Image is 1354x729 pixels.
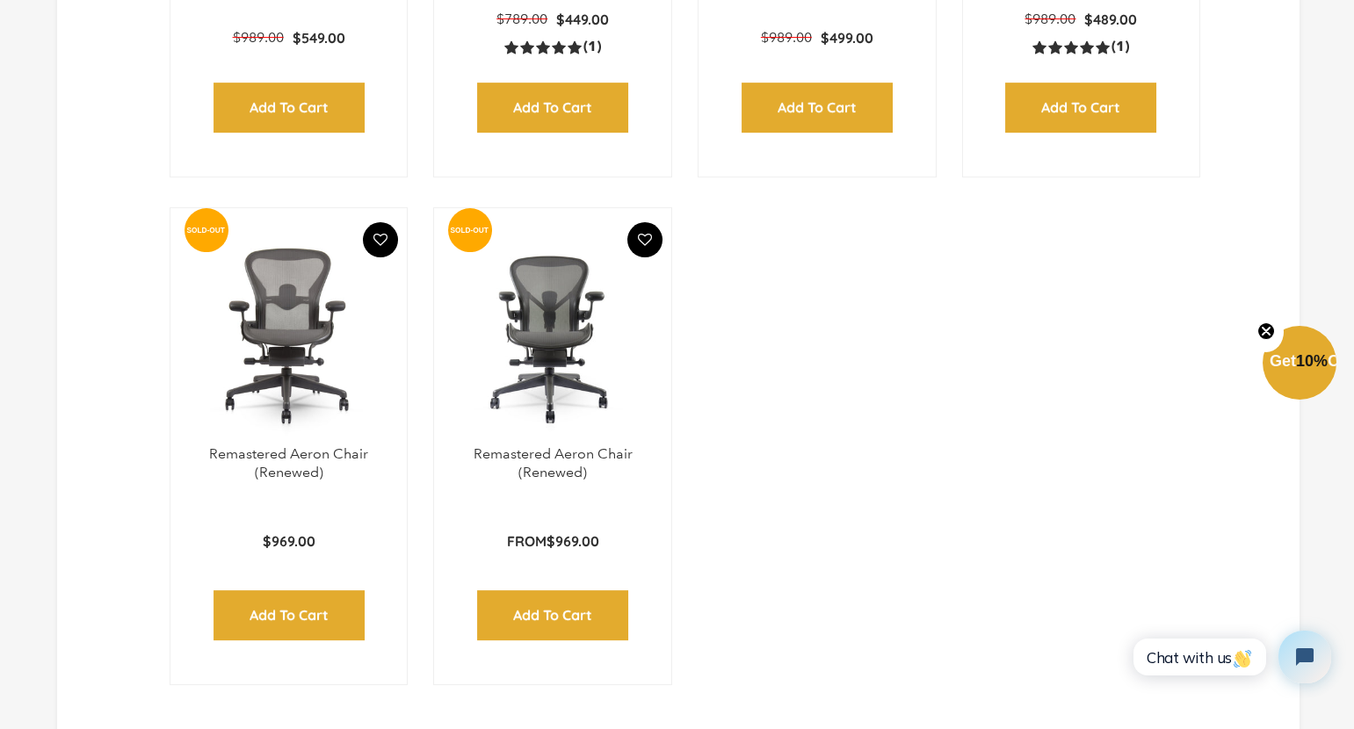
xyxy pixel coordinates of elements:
[188,226,390,445] a: Remastered Aeron Chair (Renewed) - chairorama Remastered Aeron Chair (Renewed) - chairorama
[452,226,654,445] a: Remastered Aeron Chair (Renewed) - chairorama Remastered Aeron Chair (Renewed) - chairorama
[1270,352,1350,370] span: Get Off
[233,29,284,46] span: $989.00
[547,532,599,550] span: $969.00
[451,225,489,234] text: SOLD-OUT
[1296,352,1328,370] span: 10%
[293,29,345,47] span: $549.00
[1263,328,1336,401] div: Get10%OffClose teaser
[504,38,601,56] a: 5.0 rating (1 votes)
[1114,616,1346,698] iframe: Tidio Chat
[627,222,663,257] button: Add To Wishlist
[477,590,628,640] input: Add to Cart
[1249,312,1284,352] button: Close teaser
[496,11,547,27] span: $789.00
[474,445,633,480] a: Remastered Aeron Chair (Renewed)
[742,83,893,133] input: Add to Cart
[477,83,628,133] input: Add to Cart
[1032,38,1129,56] a: 5.0 rating (1 votes)
[214,590,365,640] input: Add to Cart
[1025,11,1075,27] span: $989.00
[1005,83,1156,133] input: Add to Cart
[214,83,365,133] input: Add to Cart
[821,29,873,47] span: $499.00
[583,38,601,56] span: (1)
[1111,38,1129,56] span: (1)
[556,11,609,28] span: $449.00
[452,226,654,445] img: Remastered Aeron Chair (Renewed) - chairorama
[761,29,812,46] span: $989.00
[1084,11,1137,28] span: $489.00
[263,532,315,550] span: $969.00
[363,222,398,257] button: Add To Wishlist
[507,532,599,551] p: From
[188,226,390,445] img: Remastered Aeron Chair (Renewed) - chairorama
[186,225,225,234] text: SOLD-OUT
[209,445,368,480] a: Remastered Aeron Chair (Renewed)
